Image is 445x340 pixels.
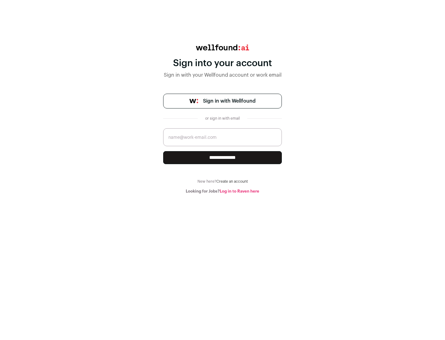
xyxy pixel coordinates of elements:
[163,71,282,79] div: Sign in with your Wellfound account or work email
[163,128,282,146] input: name@work-email.com
[203,97,256,105] span: Sign in with Wellfound
[216,180,248,183] a: Create an account
[220,189,259,193] a: Log in to Raven here
[163,189,282,194] div: Looking for Jobs?
[163,94,282,108] a: Sign in with Wellfound
[196,45,249,50] img: wellfound:ai
[189,99,198,103] img: wellfound-symbol-flush-black-fb3c872781a75f747ccb3a119075da62bfe97bd399995f84a933054e44a575c4.png
[163,179,282,184] div: New here?
[203,116,242,121] div: or sign in with email
[163,58,282,69] div: Sign into your account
